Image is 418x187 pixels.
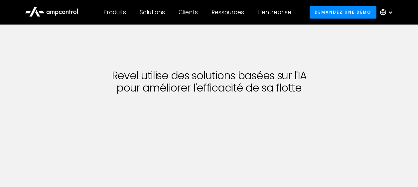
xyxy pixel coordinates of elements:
[258,9,291,16] div: L'entreprise
[310,6,376,18] a: Demandez une démo
[103,9,126,16] div: Produits
[179,9,198,16] div: Clients
[211,9,244,16] div: Ressources
[63,70,355,94] h1: Revel utilise des solutions basées sur l'IA pour améliorer l'efficacité de sa flotte
[140,9,165,16] div: Solutions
